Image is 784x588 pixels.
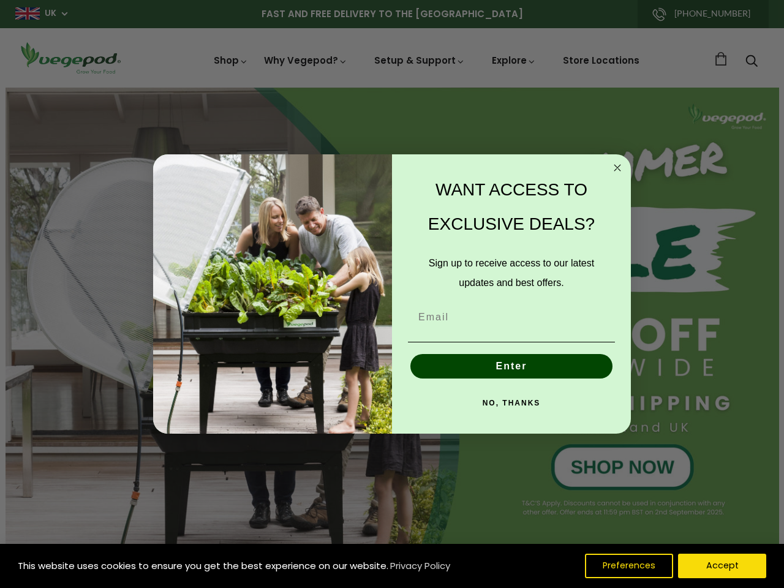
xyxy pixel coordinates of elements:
img: e9d03583-1bb1-490f-ad29-36751b3212ff.jpeg [153,154,392,434]
button: Preferences [585,554,673,578]
input: Email [408,305,615,330]
button: Accept [678,554,766,578]
span: WANT ACCESS TO EXCLUSIVE DEALS? [428,180,595,233]
a: Privacy Policy (opens in a new tab) [388,555,452,577]
span: Sign up to receive access to our latest updates and best offers. [429,258,594,288]
button: Close dialog [610,160,625,175]
button: NO, THANKS [408,391,615,415]
button: Enter [410,354,612,379]
span: This website uses cookies to ensure you get the best experience on our website. [18,559,388,572]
